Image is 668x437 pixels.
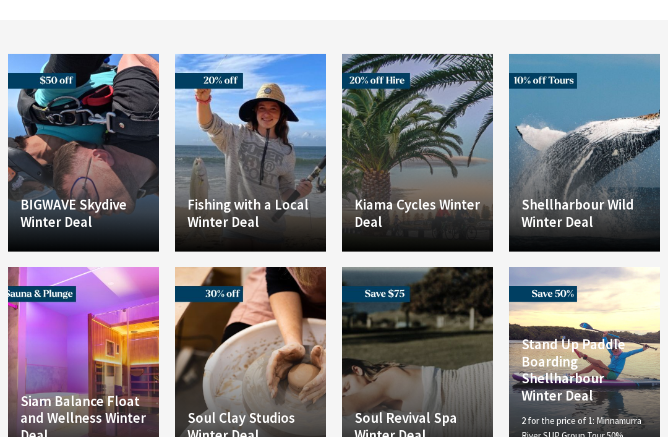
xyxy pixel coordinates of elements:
[175,54,326,252] a: Another Image Used Fishing with a Local Winter Deal
[521,196,648,230] h4: Shellharbour Wild Winter Deal
[354,196,481,230] h4: Kiama Cycles Winter Deal
[8,54,159,252] a: Another Image Used BIGWAVE Skydive Winter Deal
[20,196,147,230] h4: BIGWAVE Skydive Winter Deal
[342,54,493,252] a: Another Image Used Kiama Cycles Winter Deal
[521,336,648,404] h4: Stand Up Paddle Boarding Shellharbour Winter Deal
[187,196,314,230] h4: Fishing with a Local Winter Deal
[509,54,660,252] a: Another Image Used Shellharbour Wild Winter Deal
